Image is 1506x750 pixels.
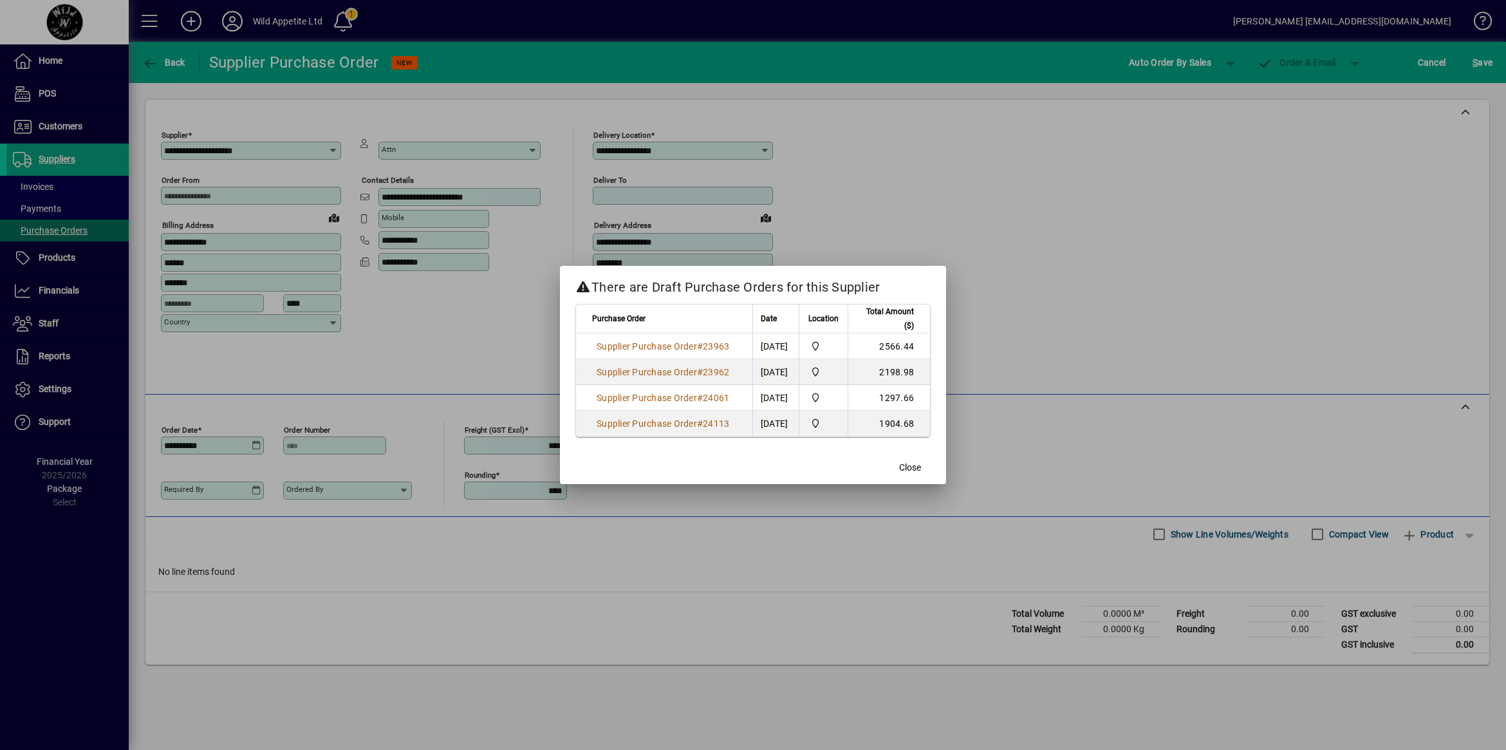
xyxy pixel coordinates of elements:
td: [DATE] [752,411,799,436]
span: Location [808,312,839,326]
span: 24113 [703,418,729,429]
span: Total Amount ($) [856,305,914,333]
span: Close [899,461,921,474]
span: 23962 [703,367,729,377]
span: # [697,341,703,352]
td: 1297.66 [848,385,930,411]
td: 2198.98 [848,359,930,385]
span: Supplier Purchase Order [597,341,697,352]
span: 23963 [703,341,729,352]
h2: There are Draft Purchase Orders for this Supplier [560,266,946,303]
td: 1904.68 [848,411,930,436]
td: [DATE] [752,359,799,385]
td: [DATE] [752,333,799,359]
span: # [697,367,703,377]
span: # [697,393,703,403]
span: # [697,418,703,429]
span: Supplier Purchase Order [597,418,697,429]
td: [DATE] [752,385,799,411]
a: Supplier Purchase Order#23962 [592,365,734,379]
span: Wild Appetite Ltd [807,365,841,379]
td: 2566.44 [848,333,930,359]
span: Wild Appetite Ltd [807,339,841,353]
span: Date [761,312,777,326]
a: Supplier Purchase Order#24061 [592,391,734,405]
a: Supplier Purchase Order#24113 [592,417,734,431]
span: Supplier Purchase Order [597,393,697,403]
span: Purchase Order [592,312,646,326]
span: 24061 [703,393,729,403]
a: Supplier Purchase Order#23963 [592,339,734,353]
span: Supplier Purchase Order [597,367,697,377]
span: Wild Appetite Ltd [807,417,841,431]
button: Close [889,456,931,479]
span: Wild Appetite Ltd [807,391,841,405]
